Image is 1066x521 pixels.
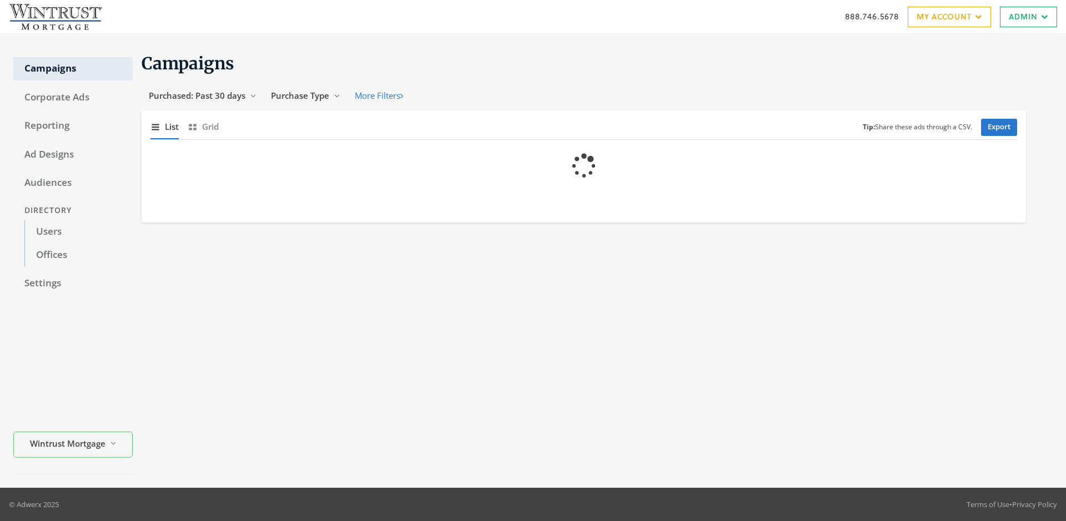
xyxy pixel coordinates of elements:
a: Campaigns [13,57,133,80]
span: Purchase Type [271,90,329,101]
span: List [165,120,179,133]
b: Tip: [863,122,875,131]
button: List [150,115,179,139]
small: Share these ads through a CSV. [863,122,972,133]
span: Purchased: Past 30 days [149,90,245,101]
a: Terms of Use [967,499,1009,509]
button: Purchase Type [264,85,348,106]
div: Directory [13,200,133,221]
a: Audiences [13,171,133,195]
a: Ad Designs [13,143,133,166]
button: Grid [188,115,219,139]
p: © Adwerx 2025 [9,499,59,510]
span: Wintrust Mortgage [30,437,105,450]
img: Adwerx [9,3,102,31]
a: Admin [1000,7,1057,27]
button: Purchased: Past 30 days [142,85,264,106]
a: Settings [13,272,133,295]
a: My Account [908,7,991,27]
span: Campaigns [142,53,234,74]
a: Users [24,220,133,244]
a: Privacy Policy [1012,499,1057,509]
a: Corporate Ads [13,86,133,109]
div: • [967,499,1057,510]
span: Grid [202,120,219,133]
a: 888.746.5678 [845,11,899,22]
a: Export [981,119,1017,136]
button: Wintrust Mortgage [13,432,133,458]
a: Reporting [13,114,133,138]
a: Offices [24,244,133,267]
button: More Filters [348,85,410,106]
